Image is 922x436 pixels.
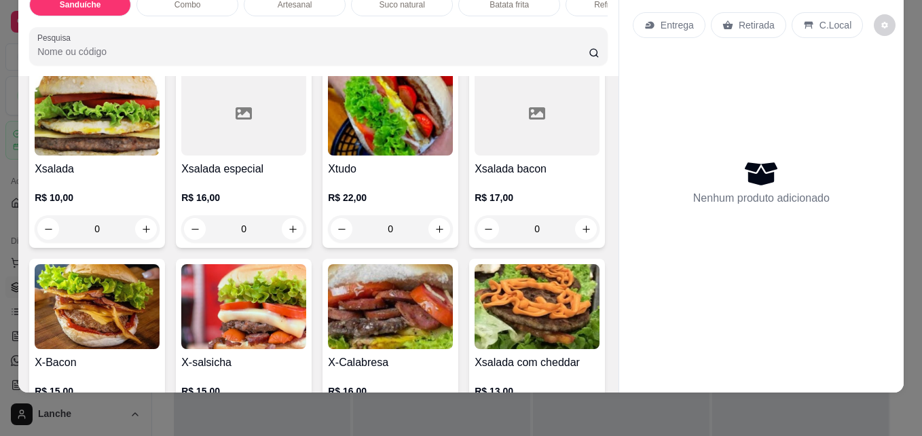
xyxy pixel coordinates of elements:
[35,161,160,177] h4: Xsalada
[475,384,600,398] p: R$ 13,00
[475,191,600,204] p: R$ 17,00
[135,218,157,240] button: increase-product-quantity
[282,218,303,240] button: increase-product-quantity
[181,384,306,398] p: R$ 15,00
[739,18,775,32] p: Retirada
[37,32,75,43] label: Pesquisa
[331,218,352,240] button: decrease-product-quantity
[477,218,499,240] button: decrease-product-quantity
[328,191,453,204] p: R$ 22,00
[37,218,59,240] button: decrease-product-quantity
[328,264,453,349] img: product-image
[37,45,589,58] input: Pesquisa
[693,190,830,206] p: Nenhum produto adicionado
[661,18,694,32] p: Entrega
[328,71,453,156] img: product-image
[475,161,600,177] h4: Xsalada bacon
[428,218,450,240] button: increase-product-quantity
[181,161,306,177] h4: Xsalada especial
[35,191,160,204] p: R$ 10,00
[35,264,160,349] img: product-image
[35,384,160,398] p: R$ 15,00
[475,355,600,371] h4: Xsalada com cheddar
[819,18,851,32] p: C.Local
[328,384,453,398] p: R$ 16,00
[35,71,160,156] img: product-image
[181,191,306,204] p: R$ 16,00
[328,355,453,371] h4: X-Calabresa
[184,218,206,240] button: decrease-product-quantity
[475,264,600,349] img: product-image
[181,264,306,349] img: product-image
[35,355,160,371] h4: X-Bacon
[575,218,597,240] button: increase-product-quantity
[874,14,896,36] button: decrease-product-quantity
[328,161,453,177] h4: Xtudo
[181,355,306,371] h4: X-salsicha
